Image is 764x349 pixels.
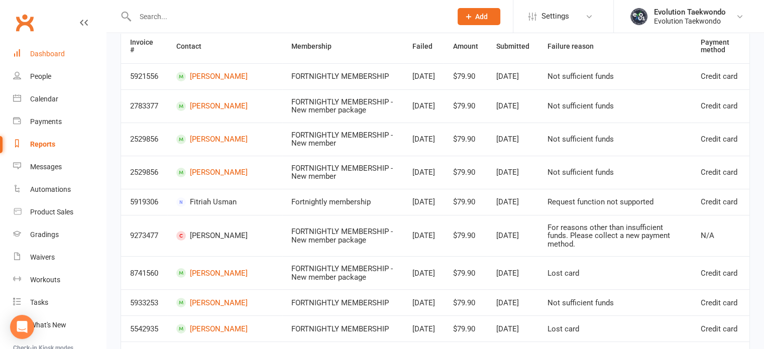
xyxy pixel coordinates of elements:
div: $79.90 [453,72,478,81]
div: $79.90 [453,299,478,307]
div: [DATE] [496,168,529,177]
div: 5919306 [130,198,158,206]
div: [DATE] [412,135,434,144]
div: Credit card [701,299,740,307]
div: 8741560 [130,269,158,278]
th: Contact [167,30,282,63]
div: [DATE] [412,102,434,110]
a: [PERSON_NAME] [176,324,273,333]
div: Not sufficient funds [547,135,683,144]
a: [PERSON_NAME] [176,135,273,144]
div: Not sufficient funds [547,102,683,110]
div: $79.90 [453,231,478,240]
div: Automations [30,185,71,193]
div: Request function not supported [547,198,683,206]
a: Messages [13,156,106,178]
div: Calendar [30,95,58,103]
div: Not sufficient funds [547,72,683,81]
div: $79.90 [453,198,478,206]
div: $79.90 [453,102,478,110]
div: Reports [30,140,55,148]
div: Gradings [30,230,59,239]
div: N/A [701,231,740,240]
div: Messages [30,163,62,171]
div: [DATE] [412,325,434,333]
img: thumb_image1716958358.png [629,7,649,27]
div: Credit card [701,168,740,177]
div: [DATE] [412,299,434,307]
div: 5542935 [130,325,158,333]
a: [PERSON_NAME] [176,101,273,111]
div: People [30,72,51,80]
div: Not sufficient funds [547,299,683,307]
div: 2529856 [130,135,158,144]
div: $79.90 [453,135,478,144]
div: FORTNIGHTLY MEMBERSHIP [291,325,394,333]
div: Lost card [547,325,683,333]
div: [DATE] [496,102,529,110]
a: [PERSON_NAME] [176,298,273,307]
span: Fitriah Usman [176,197,273,207]
div: FORTNIGHTLY MEMBERSHIP - New member package [291,227,394,244]
div: [DATE] [412,72,434,81]
div: For reasons other than insufficient funds. Please collect a new payment method. [547,223,683,249]
span: Settings [541,5,569,28]
div: Dashboard [30,50,65,58]
a: What's New [13,314,106,336]
div: [DATE] [496,198,529,206]
a: People [13,65,106,88]
div: Fortnightly membership [291,198,394,206]
a: Automations [13,178,106,201]
div: Not sufficient funds [547,168,683,177]
input: Search... [132,10,445,24]
div: Workouts [30,276,60,284]
th: Submitted [487,30,538,63]
div: Credit card [701,72,740,81]
button: Add [458,8,500,25]
div: Credit card [701,269,740,278]
div: FORTNIGHTLY MEMBERSHIP - New member [291,131,394,148]
div: Lost card [547,269,683,278]
a: Clubworx [12,10,37,35]
div: $79.90 [453,325,478,333]
div: [DATE] [412,168,434,177]
div: FORTNIGHTLY MEMBERSHIP - New member package [291,265,394,281]
div: Credit card [701,198,740,206]
th: Invoice # [121,30,167,63]
a: Calendar [13,88,106,110]
div: Credit card [701,325,740,333]
div: 5921556 [130,72,158,81]
th: Amount [444,30,487,63]
th: Failure reason [538,30,692,63]
div: Tasks [30,298,48,306]
a: Gradings [13,223,106,246]
div: [DATE] [496,135,529,144]
a: Reports [13,133,106,156]
div: [DATE] [496,72,529,81]
a: [PERSON_NAME] [176,268,273,278]
div: [DATE] [412,198,434,206]
div: [DATE] [496,299,529,307]
div: 9273477 [130,231,158,240]
div: [DATE] [496,325,529,333]
th: Payment method [692,30,749,63]
div: $79.90 [453,269,478,278]
div: Credit card [701,135,740,144]
div: $79.90 [453,168,478,177]
div: 2529856 [130,168,158,177]
div: FORTNIGHTLY MEMBERSHIP [291,72,394,81]
div: Evolution Taekwondo [654,17,726,26]
a: Product Sales [13,201,106,223]
div: [DATE] [496,231,529,240]
a: [PERSON_NAME] [176,168,273,177]
div: 2783377 [130,102,158,110]
th: Failed [403,30,444,63]
div: [DATE] [412,231,434,240]
a: [PERSON_NAME] [176,72,273,81]
div: Payments [30,118,62,126]
span: Add [475,13,488,21]
div: What's New [30,321,66,329]
div: 5933253 [130,299,158,307]
div: Evolution Taekwondo [654,8,726,17]
div: FORTNIGHTLY MEMBERSHIP [291,299,394,307]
